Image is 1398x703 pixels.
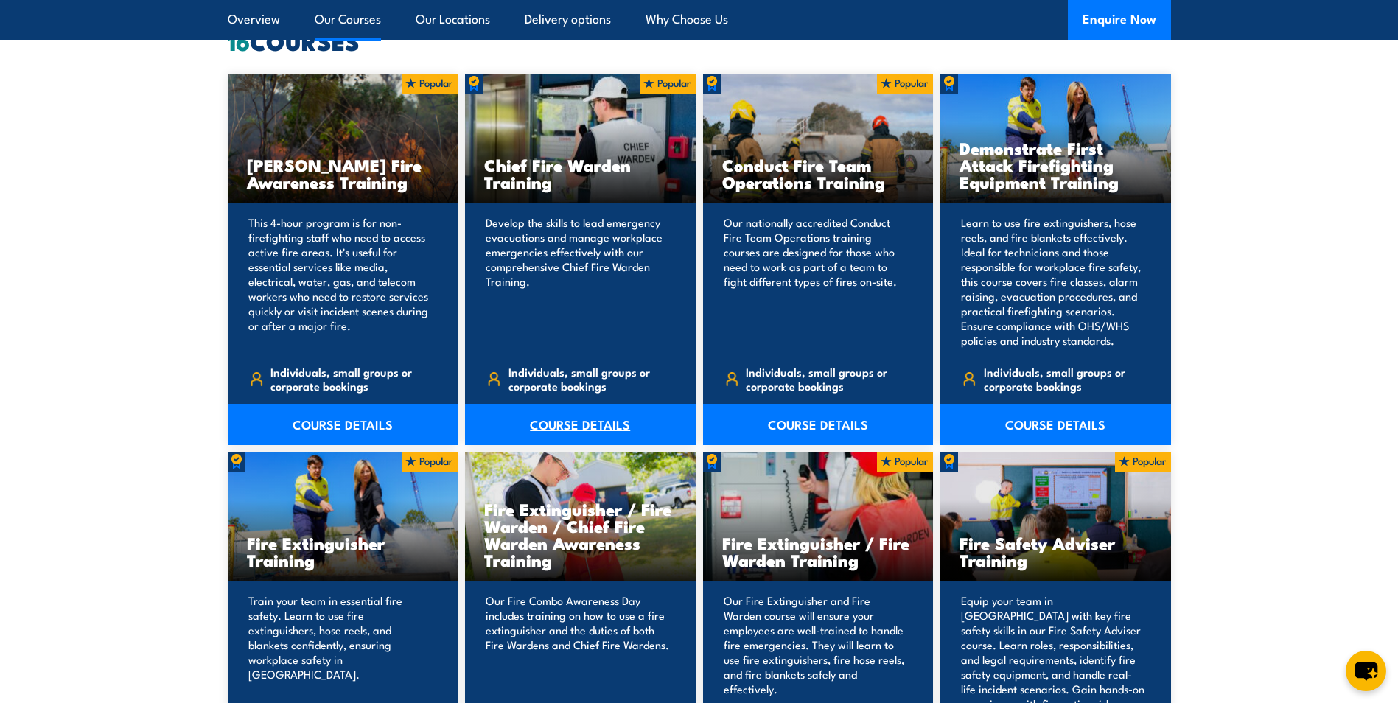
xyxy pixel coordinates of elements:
[508,365,671,393] span: Individuals, small groups or corporate bookings
[247,534,439,568] h3: Fire Extinguisher Training
[1346,651,1386,691] button: chat-button
[248,215,433,348] p: This 4-hour program is for non-firefighting staff who need to access active fire areas. It's usef...
[484,156,677,190] h3: Chief Fire Warden Training
[724,215,909,348] p: Our nationally accredited Conduct Fire Team Operations training courses are designed for those wh...
[228,22,250,59] strong: 16
[228,30,1171,51] h2: COURSES
[228,404,458,445] a: COURSE DETAILS
[465,404,696,445] a: COURSE DETAILS
[486,215,671,348] p: Develop the skills to lead emergency evacuations and manage workplace emergencies effectively wit...
[703,404,934,445] a: COURSE DETAILS
[960,534,1152,568] h3: Fire Safety Adviser Training
[960,139,1152,190] h3: Demonstrate First Attack Firefighting Equipment Training
[940,404,1171,445] a: COURSE DETAILS
[270,365,433,393] span: Individuals, small groups or corporate bookings
[961,215,1146,348] p: Learn to use fire extinguishers, hose reels, and fire blankets effectively. Ideal for technicians...
[484,500,677,568] h3: Fire Extinguisher / Fire Warden / Chief Fire Warden Awareness Training
[984,365,1146,393] span: Individuals, small groups or corporate bookings
[722,156,915,190] h3: Conduct Fire Team Operations Training
[722,534,915,568] h3: Fire Extinguisher / Fire Warden Training
[746,365,908,393] span: Individuals, small groups or corporate bookings
[247,156,439,190] h3: [PERSON_NAME] Fire Awareness Training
